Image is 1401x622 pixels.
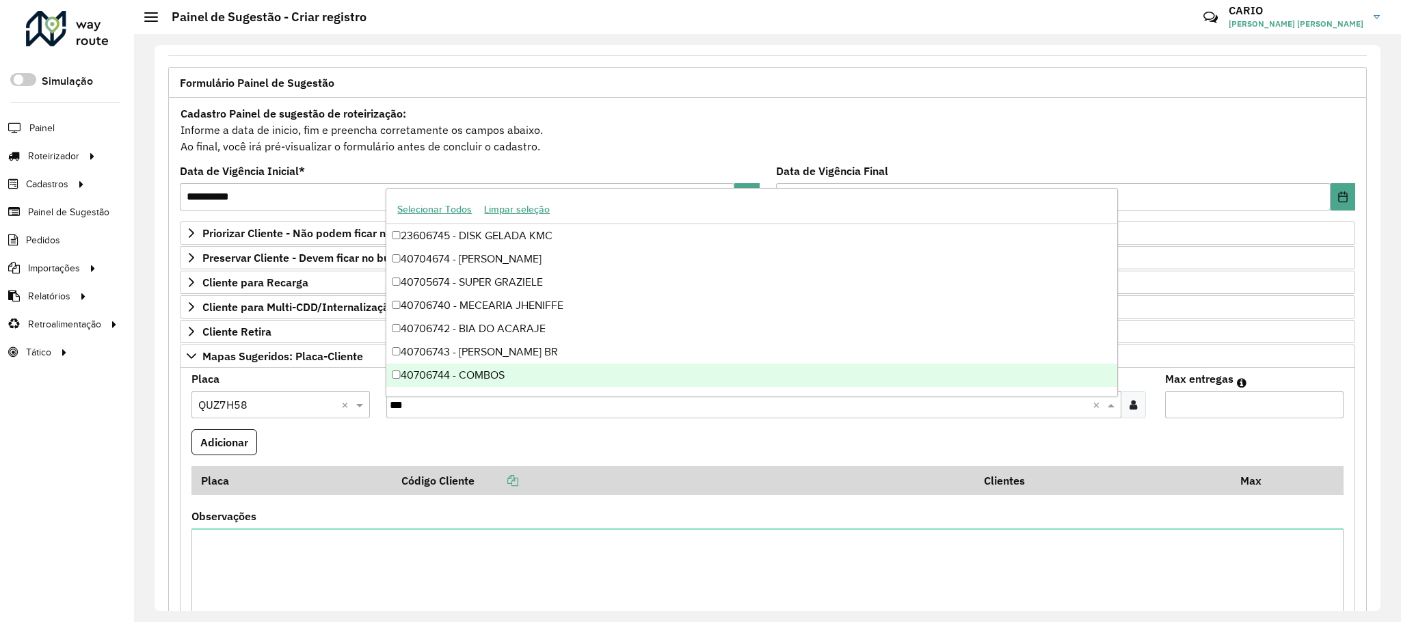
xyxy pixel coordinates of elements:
[191,508,256,524] label: Observações
[180,221,1355,245] a: Priorizar Cliente - Não podem ficar no buffer
[386,224,1117,247] div: 23606745 - DISK GELADA KMC
[191,466,392,495] th: Placa
[386,317,1117,340] div: 40706742 - BIA DO ACARAJE
[341,396,353,413] span: Clear all
[386,271,1117,294] div: 40705674 - SUPER GRAZIELE
[29,121,55,135] span: Painel
[28,149,79,163] span: Roteirizador
[202,252,481,263] span: Preservar Cliente - Devem ficar no buffer, não roteirizar
[1093,396,1104,413] span: Clear all
[1237,377,1246,388] em: Máximo de clientes que serão colocados na mesma rota com os clientes informados
[158,10,366,25] h2: Painel de Sugestão - Criar registro
[180,105,1355,155] div: Informe a data de inicio, fim e preencha corretamente os campos abaixo. Ao final, você irá pré-vi...
[734,183,759,211] button: Choose Date
[180,344,1355,368] a: Mapas Sugeridos: Placa-Cliente
[202,228,426,239] span: Priorizar Cliente - Não podem ficar no buffer
[391,199,478,220] button: Selecionar Todos
[1229,4,1363,17] h3: CARIO
[776,163,888,179] label: Data de Vigência Final
[386,294,1117,317] div: 40706740 - MECEARIA JHENIFFE
[1165,370,1233,387] label: Max entregas
[202,326,271,337] span: Cliente Retira
[1196,3,1225,32] a: Contato Rápido
[42,73,93,90] label: Simulação
[386,364,1117,387] div: 40706744 - COMBOS
[180,271,1355,294] a: Cliente para Recarga
[26,177,68,191] span: Cadastros
[202,301,395,312] span: Cliente para Multi-CDD/Internalização
[386,188,1117,396] ng-dropdown-panel: Options list
[475,474,518,487] a: Copiar
[386,247,1117,271] div: 40704674 - [PERSON_NAME]
[28,261,80,275] span: Importações
[191,429,257,455] button: Adicionar
[202,277,308,288] span: Cliente para Recarga
[1231,466,1285,495] th: Max
[180,320,1355,343] a: Cliente Retira
[28,205,109,219] span: Painel de Sugestão
[202,351,363,362] span: Mapas Sugeridos: Placa-Cliente
[180,163,305,179] label: Data de Vigência Inicial
[386,340,1117,364] div: 40706743 - [PERSON_NAME] BR
[1229,18,1363,30] span: [PERSON_NAME] [PERSON_NAME]
[26,233,60,247] span: Pedidos
[392,466,974,495] th: Código Cliente
[181,107,406,120] strong: Cadastro Painel de sugestão de roteirização:
[26,345,51,360] span: Tático
[180,295,1355,319] a: Cliente para Multi-CDD/Internalização
[1331,183,1355,211] button: Choose Date
[974,466,1231,495] th: Clientes
[28,289,70,303] span: Relatórios
[478,199,556,220] button: Limpar seleção
[386,387,1117,410] div: 40773674 - DISTRI SAIDEIRA
[180,246,1355,269] a: Preservar Cliente - Devem ficar no buffer, não roteirizar
[191,370,219,387] label: Placa
[28,317,101,332] span: Retroalimentação
[180,77,334,88] span: Formulário Painel de Sugestão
